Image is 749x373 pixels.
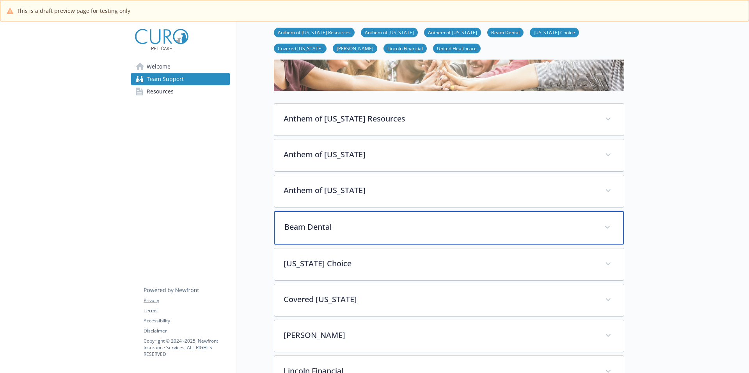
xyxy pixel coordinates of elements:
[131,73,230,85] a: Team Support
[274,28,355,36] a: Anthem of [US_STATE] Resources
[17,7,130,15] span: This is a draft preview page for testing only
[144,307,229,314] a: Terms
[274,284,624,316] div: Covered [US_STATE]
[284,113,596,125] p: Anthem of [US_STATE] Resources
[147,60,170,73] span: Welcome
[131,60,230,73] a: Welcome
[333,44,377,52] a: [PERSON_NAME]
[284,149,596,160] p: Anthem of [US_STATE]
[144,338,229,357] p: Copyright © 2024 - 2025 , Newfront Insurance Services, ALL RIGHTS RESERVED
[274,139,624,171] div: Anthem of [US_STATE]
[274,320,624,352] div: [PERSON_NAME]
[144,297,229,304] a: Privacy
[424,28,481,36] a: Anthem of [US_STATE]
[274,248,624,280] div: [US_STATE] Choice
[487,28,524,36] a: Beam Dental
[147,73,184,85] span: Team Support
[284,329,596,341] p: [PERSON_NAME]
[274,44,327,52] a: Covered [US_STATE]
[284,221,595,233] p: Beam Dental
[383,44,427,52] a: Lincoln Financial
[274,175,624,207] div: Anthem of [US_STATE]
[274,104,624,135] div: Anthem of [US_STATE] Resources
[131,85,230,98] a: Resources
[147,85,174,98] span: Resources
[361,28,418,36] a: Anthem of [US_STATE]
[274,211,624,245] div: Beam Dental
[284,258,596,269] p: [US_STATE] Choice
[144,317,229,324] a: Accessibility
[284,294,596,305] p: Covered [US_STATE]
[284,185,596,196] p: Anthem of [US_STATE]
[144,327,229,334] a: Disclaimer
[433,44,481,52] a: United Healthcare
[530,28,579,36] a: [US_STATE] Choice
